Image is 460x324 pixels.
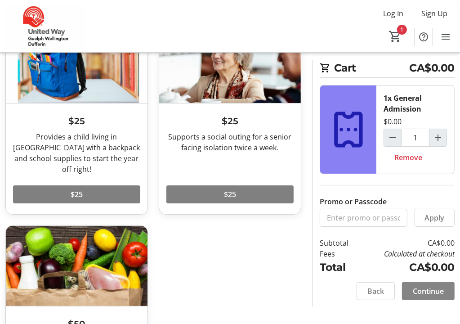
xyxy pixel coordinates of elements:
label: Promo or Passcode [320,196,387,207]
h3: $25 [13,114,140,128]
img: $25 [159,23,301,103]
h2: Cart [320,60,455,78]
button: $25 [13,185,140,203]
span: $25 [71,189,83,200]
img: $50 [6,226,147,306]
span: Back [367,286,384,297]
button: Increment by one [429,129,447,146]
span: Sign Up [421,8,447,19]
span: Continue [413,286,444,297]
img: United Way Guelph Wellington Dufferin's Logo [5,4,85,49]
td: Subtotal [320,238,359,248]
td: Fees [320,248,359,259]
input: Enter promo or passcode [320,209,407,227]
button: $25 [166,185,294,203]
button: Remove [384,148,433,166]
img: $25 [6,23,147,103]
button: Cart [387,28,403,45]
button: Help [415,28,433,46]
span: Log In [383,8,403,19]
h3: $25 [166,114,294,128]
button: Sign Up [414,6,455,21]
span: $25 [224,189,236,200]
span: CA$0.00 [410,60,455,76]
td: CA$0.00 [359,238,455,248]
button: Continue [402,282,455,300]
button: Decrement by one [384,129,401,146]
button: Apply [415,209,455,227]
span: Remove [394,152,422,163]
div: Provides a child living in [GEOGRAPHIC_DATA] with a backpack and school supplies to start the yea... [13,131,140,175]
div: $0.00 [384,116,402,127]
td: CA$0.00 [359,259,455,275]
button: Back [357,282,395,300]
span: Apply [425,212,445,223]
div: Supports a social outing for a senior facing isolation twice a week. [166,131,294,153]
button: Menu [437,28,455,46]
td: Calculated at checkout [359,248,455,259]
td: Total [320,259,359,275]
div: 1x General Admission [384,93,447,114]
button: Log In [376,6,411,21]
input: General Admission Quantity [401,129,429,147]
